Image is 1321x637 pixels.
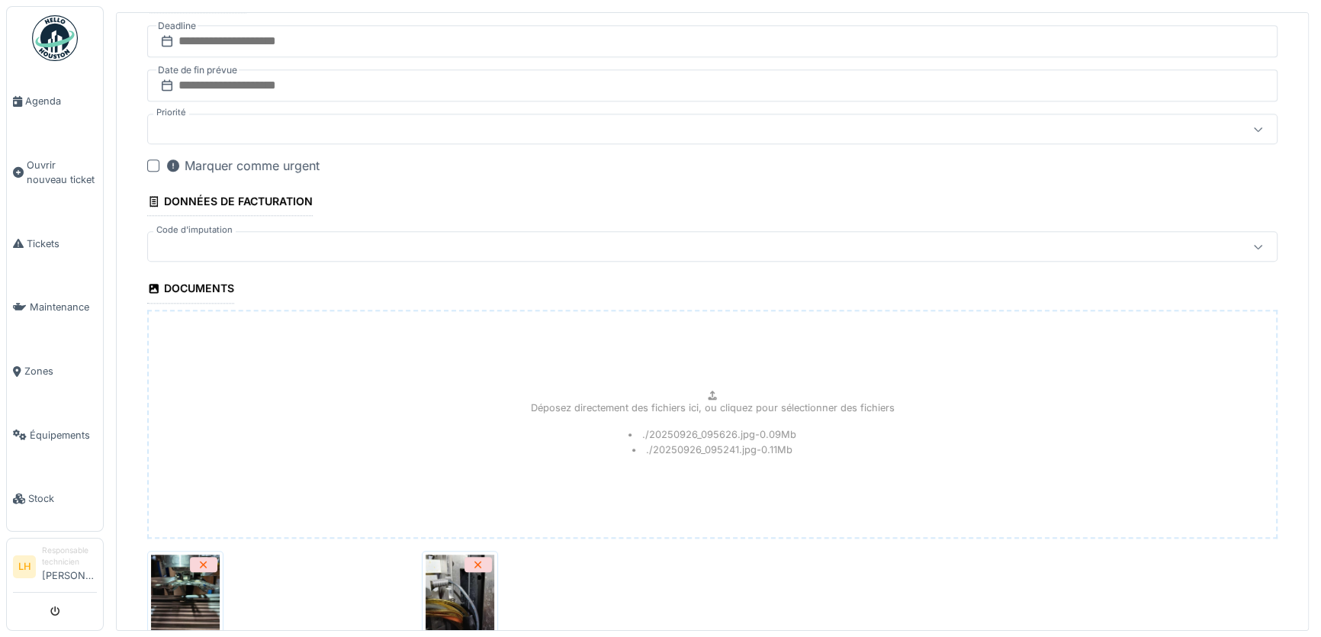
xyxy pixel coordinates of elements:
a: LH Responsable technicien[PERSON_NAME] [13,545,97,593]
img: 63dx41qlbgmrt1p9heswglnlf8nn [151,555,220,631]
a: Maintenance [7,275,103,339]
label: Deadline [156,18,198,34]
label: Date de fin prévue [156,62,239,79]
a: Équipements [7,404,103,468]
img: Badge_color-CXgf-gQk.svg [32,15,78,61]
p: Déposez directement des fichiers ici, ou cliquez pour sélectionner des fichiers [531,401,895,415]
span: Agenda [25,94,97,108]
a: Zones [7,339,103,404]
a: Tickets [7,212,103,276]
div: Données de facturation [147,190,313,216]
span: Équipements [30,428,97,442]
a: Ouvrir nouveau ticket [7,134,103,212]
li: [PERSON_NAME] [42,545,97,589]
span: Maintenance [30,300,97,314]
label: Priorité [153,106,189,119]
a: Agenda [7,69,103,134]
div: Marquer comme urgent [166,156,320,175]
span: Tickets [27,236,97,251]
li: ./20250926_095241.jpg - 0.11 Mb [632,442,792,457]
a: Stock [7,467,103,531]
div: Responsable technicien [42,545,97,568]
img: sunf6e1143qjb5t13qzpwthfarwh [426,555,494,631]
label: Code d'imputation [153,224,236,236]
li: LH [13,555,36,578]
span: Stock [28,491,97,506]
div: Documents [147,277,234,303]
span: Zones [24,364,97,378]
li: ./20250926_095626.jpg - 0.09 Mb [628,427,796,442]
span: Ouvrir nouveau ticket [27,158,97,187]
